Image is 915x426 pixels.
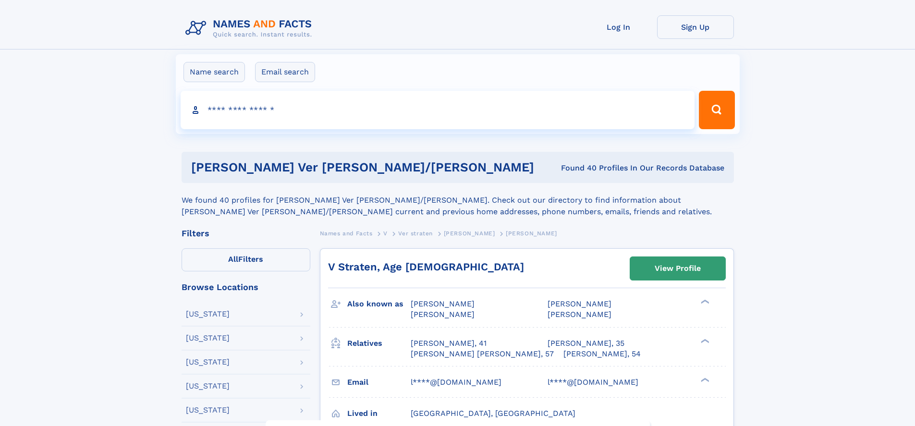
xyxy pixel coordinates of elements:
[182,183,734,218] div: We found 40 profiles for [PERSON_NAME] Ver [PERSON_NAME]/[PERSON_NAME]. Check out our directory t...
[444,230,495,237] span: [PERSON_NAME]
[186,334,230,342] div: [US_STATE]
[548,299,611,308] span: [PERSON_NAME]
[444,227,495,239] a: [PERSON_NAME]
[580,15,657,39] a: Log In
[183,62,245,82] label: Name search
[320,227,373,239] a: Names and Facts
[699,91,734,129] button: Search Button
[186,358,230,366] div: [US_STATE]
[548,338,624,349] a: [PERSON_NAME], 35
[383,230,388,237] span: V
[411,409,575,418] span: [GEOGRAPHIC_DATA], [GEOGRAPHIC_DATA]
[181,91,695,129] input: search input
[630,257,725,280] a: View Profile
[411,349,554,359] a: [PERSON_NAME] [PERSON_NAME], 57
[506,230,557,237] span: [PERSON_NAME]
[411,310,475,319] span: [PERSON_NAME]
[548,163,724,173] div: Found 40 Profiles In Our Records Database
[655,257,701,280] div: View Profile
[657,15,734,39] a: Sign Up
[347,335,411,352] h3: Relatives
[182,283,310,292] div: Browse Locations
[191,161,548,173] h1: [PERSON_NAME] Ver [PERSON_NAME]/[PERSON_NAME]
[398,227,433,239] a: Ver straten
[186,310,230,318] div: [US_STATE]
[186,382,230,390] div: [US_STATE]
[347,374,411,390] h3: Email
[383,227,388,239] a: V
[411,338,487,349] a: [PERSON_NAME], 41
[411,299,475,308] span: [PERSON_NAME]
[347,296,411,312] h3: Also known as
[182,248,310,271] label: Filters
[182,229,310,238] div: Filters
[228,255,238,264] span: All
[548,310,611,319] span: [PERSON_NAME]
[698,377,710,383] div: ❯
[698,299,710,305] div: ❯
[698,338,710,344] div: ❯
[182,15,320,41] img: Logo Names and Facts
[186,406,230,414] div: [US_STATE]
[255,62,315,82] label: Email search
[563,349,641,359] a: [PERSON_NAME], 54
[398,230,433,237] span: Ver straten
[328,261,524,273] a: V Straten, Age [DEMOGRAPHIC_DATA]
[347,405,411,422] h3: Lived in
